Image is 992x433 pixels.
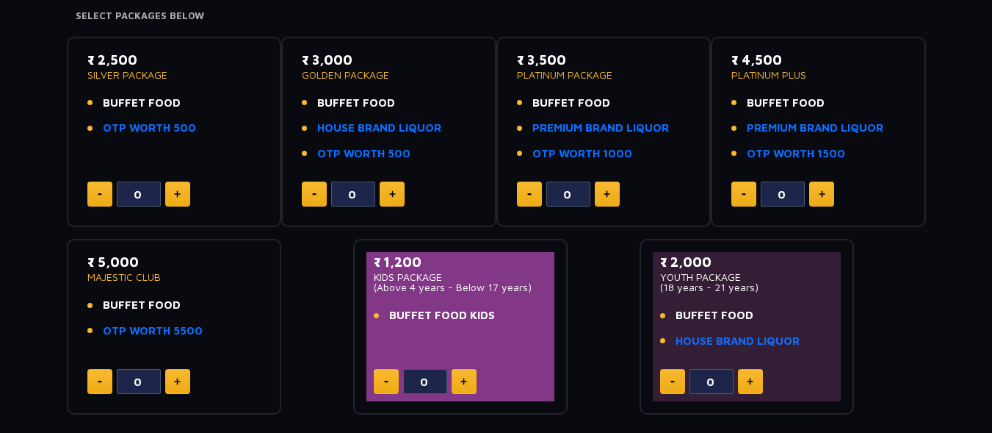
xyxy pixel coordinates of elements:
[517,70,691,80] p: PLATINUM PACKAGE
[317,95,395,112] span: BUFFET FOOD
[747,95,825,112] span: BUFFET FOOD
[460,378,467,385] img: plus
[76,10,917,22] h4: Select Packages Below
[731,50,905,70] p: ₹ 4,500
[374,282,548,293] p: (Above 4 years - Below 17 years)
[174,378,181,385] img: plus
[532,120,669,137] a: PREMIUM BRAND LIQUOR
[174,190,181,198] img: plus
[98,193,102,196] img: minus
[389,307,495,324] span: BUFFET FOOD KIDS
[87,70,261,80] p: SILVER PACKAGE
[604,190,610,198] img: plus
[384,381,388,383] img: minus
[103,297,181,314] span: BUFFET FOOD
[87,252,261,272] p: ₹ 5,000
[103,323,203,340] a: OTP WORTH 5500
[747,378,753,385] img: plus
[742,193,746,196] img: minus
[98,381,102,383] img: minus
[389,190,396,198] img: plus
[676,333,800,350] a: HOUSE BRAND LIQUOR
[312,193,316,196] img: minus
[103,120,196,137] a: OTP WORTH 500
[527,193,532,196] img: minus
[517,50,691,70] p: ₹ 3,500
[302,50,476,70] p: ₹ 3,000
[731,70,905,80] p: PLATINUM PLUS
[532,95,610,112] span: BUFFET FOOD
[747,146,845,162] a: OTP WORTH 1500
[317,120,441,137] a: HOUSE BRAND LIQUOR
[660,272,834,282] p: YOUTH PACKAGE
[532,146,632,162] a: OTP WORTH 1000
[819,190,825,198] img: plus
[374,252,548,272] p: ₹ 1,200
[103,95,181,112] span: BUFFET FOOD
[87,272,261,282] p: MAJESTIC CLUB
[87,50,261,70] p: ₹ 2,500
[660,252,834,272] p: ₹ 2,000
[676,307,753,324] span: BUFFET FOOD
[302,70,476,80] p: GOLDEN PACKAGE
[670,381,675,383] img: minus
[747,120,883,137] a: PREMIUM BRAND LIQUOR
[317,146,410,162] a: OTP WORTH 500
[660,282,834,293] p: (18 years - 21 years)
[374,272,548,282] p: KIDS PACKAGE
